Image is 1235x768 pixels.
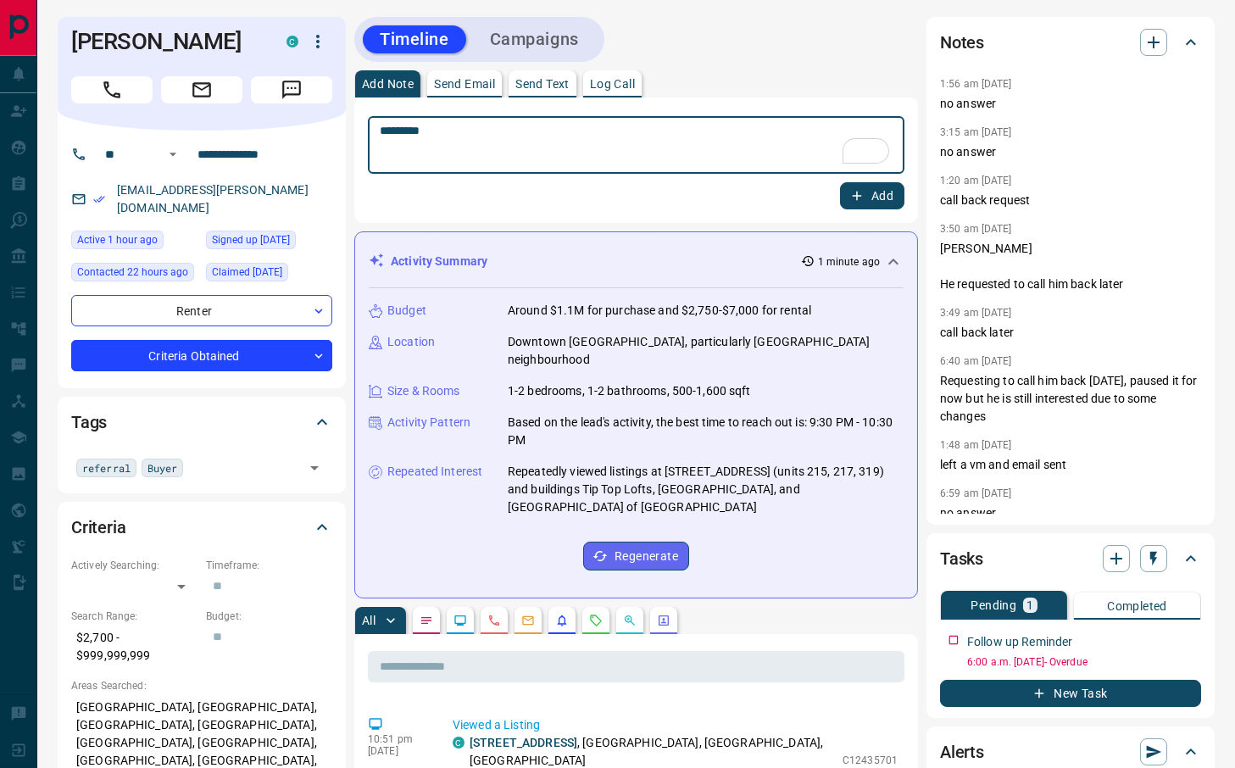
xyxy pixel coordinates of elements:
[589,614,603,627] svg: Requests
[206,231,332,254] div: Mon Nov 20 2023
[71,263,197,287] div: Wed Oct 15 2025
[206,263,332,287] div: Mon Nov 20 2023
[71,402,332,442] div: Tags
[583,542,689,570] button: Regenerate
[555,614,569,627] svg: Listing Alerts
[940,738,984,765] h2: Alerts
[434,78,495,90] p: Send Email
[508,463,904,516] p: Repeatedly viewed listings at [STREET_ADDRESS] (units 215, 217, 319) and buildings Tip Top Lofts,...
[251,76,332,103] span: Message
[940,538,1201,579] div: Tasks
[508,414,904,449] p: Based on the lead's activity, the best time to reach out is: 9:30 PM - 10:30 PM
[487,614,501,627] svg: Calls
[508,302,811,320] p: Around $1.1M for purchase and $2,750-$7,000 for rental
[940,78,1012,90] p: 1:56 am [DATE]
[212,264,282,281] span: Claimed [DATE]
[940,175,1012,186] p: 1:20 am [DATE]
[206,558,332,573] p: Timeframe:
[940,504,1201,522] p: no answer
[521,614,535,627] svg: Emails
[363,25,466,53] button: Timeline
[77,231,158,248] span: Active 1 hour ago
[380,124,893,167] textarea: To enrich screen reader interactions, please activate Accessibility in Grammarly extension settings
[387,463,482,481] p: Repeated Interest
[212,231,290,248] span: Signed up [DATE]
[303,456,326,480] button: Open
[453,716,898,734] p: Viewed a Listing
[590,78,635,90] p: Log Call
[967,633,1072,651] p: Follow up Reminder
[1026,599,1033,611] p: 1
[387,414,470,431] p: Activity Pattern
[940,192,1201,209] p: call back request
[940,223,1012,235] p: 3:50 am [DATE]
[967,654,1201,670] p: 6:00 a.m. [DATE] - Overdue
[71,340,332,371] div: Criteria Obtained
[387,333,435,351] p: Location
[840,182,904,209] button: Add
[391,253,487,270] p: Activity Summary
[515,78,570,90] p: Send Text
[940,29,984,56] h2: Notes
[940,126,1012,138] p: 3:15 am [DATE]
[369,246,904,277] div: Activity Summary1 minute ago
[163,144,183,164] button: Open
[940,439,1012,451] p: 1:48 am [DATE]
[161,76,242,103] span: Email
[473,25,596,53] button: Campaigns
[971,599,1016,611] p: Pending
[940,680,1201,707] button: New Task
[1107,600,1167,612] p: Completed
[71,558,197,573] p: Actively Searching:
[362,78,414,90] p: Add Note
[368,733,427,745] p: 10:51 pm
[368,745,427,757] p: [DATE]
[77,264,188,281] span: Contacted 22 hours ago
[387,382,460,400] p: Size & Rooms
[71,409,107,436] h2: Tags
[71,678,332,693] p: Areas Searched:
[71,28,261,55] h1: [PERSON_NAME]
[623,614,637,627] svg: Opportunities
[71,609,197,624] p: Search Range:
[362,615,376,626] p: All
[508,333,904,369] p: Downtown [GEOGRAPHIC_DATA], particularly [GEOGRAPHIC_DATA] neighbourhood
[82,459,131,476] span: referral
[71,76,153,103] span: Call
[470,736,577,749] a: [STREET_ADDRESS]
[147,459,178,476] span: Buyer
[387,302,426,320] p: Budget
[657,614,670,627] svg: Agent Actions
[71,231,197,254] div: Wed Oct 15 2025
[453,737,465,749] div: condos.ca
[843,753,898,768] p: C12435701
[940,372,1201,426] p: Requesting to call him back [DATE], paused it for now but he is still interested due to some changes
[940,240,1201,293] p: [PERSON_NAME] He requested to call him back later
[940,456,1201,474] p: left a vm and email sent
[286,36,298,47] div: condos.ca
[93,193,105,205] svg: Email Verified
[420,614,433,627] svg: Notes
[818,254,880,270] p: 1 minute ago
[940,22,1201,63] div: Notes
[940,95,1201,113] p: no answer
[117,183,309,214] a: [EMAIL_ADDRESS][PERSON_NAME][DOMAIN_NAME]
[940,324,1201,342] p: call back later
[940,143,1201,161] p: no answer
[71,507,332,548] div: Criteria
[453,614,467,627] svg: Lead Browsing Activity
[940,355,1012,367] p: 6:40 am [DATE]
[940,545,983,572] h2: Tasks
[940,487,1012,499] p: 6:59 am [DATE]
[71,624,197,670] p: $2,700 - $999,999,999
[206,609,332,624] p: Budget:
[71,514,126,541] h2: Criteria
[508,382,751,400] p: 1-2 bedrooms, 1-2 bathrooms, 500-1,600 sqft
[940,307,1012,319] p: 3:49 am [DATE]
[71,295,332,326] div: Renter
